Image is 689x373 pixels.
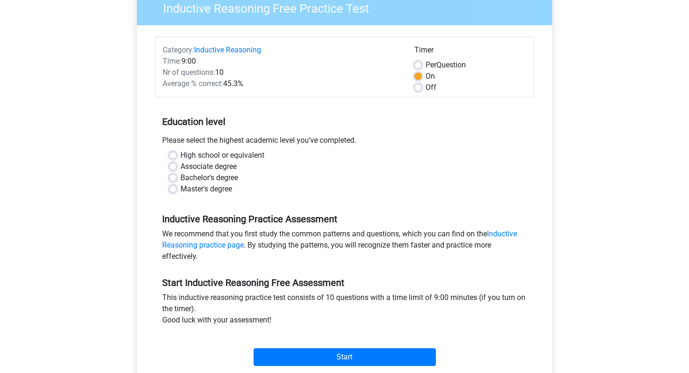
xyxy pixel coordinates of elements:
[180,172,238,183] label: Bachelor's degree
[162,213,527,225] h5: Inductive Reasoning Practice Assessment
[163,57,181,66] span: Time:
[155,135,534,150] div: Please select the highest academic level you’ve completed.
[426,71,435,82] label: On
[156,78,407,89] div: 45.3%
[156,56,407,67] div: 9:00
[180,161,237,172] label: Associate degree
[426,82,436,93] label: Off
[155,292,534,329] div: This inductive reasoning practice test consists of 10 questions with a time limit of 9:00 minutes...
[194,45,261,54] a: Inductive Reasoning
[163,79,223,88] span: Average % correct:
[162,112,527,131] h5: Education level
[163,45,194,54] span: Category:
[414,44,526,59] div: Timer
[254,348,436,366] input: Start
[180,183,232,195] label: Master's degree
[162,277,527,288] h5: Start Inductive Reasoning Free Assessment
[155,228,534,266] div: We recommend that you first study the common patterns and questions, which you can find on the . ...
[163,68,215,77] span: Nr of questions:
[426,60,436,69] span: Per
[426,59,466,71] label: Question
[180,150,264,161] label: High school or equivalent
[156,67,407,78] div: 10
